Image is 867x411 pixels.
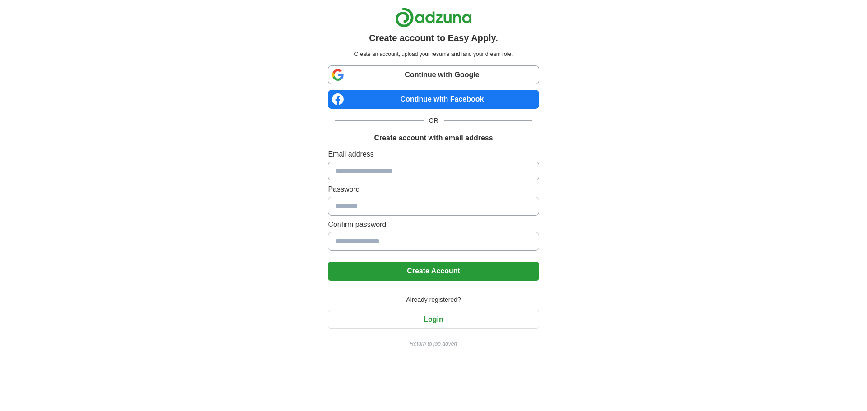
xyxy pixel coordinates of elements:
label: Email address [328,149,539,160]
a: Return to job advert [328,340,539,348]
label: Confirm password [328,219,539,230]
span: OR [424,116,444,125]
label: Password [328,184,539,195]
h1: Create account to Easy Apply. [369,31,498,45]
a: Continue with Facebook [328,90,539,109]
span: Already registered? [401,295,466,305]
button: Login [328,310,539,329]
a: Login [328,315,539,323]
button: Create Account [328,262,539,281]
p: Create an account, upload your resume and land your dream role. [330,50,537,58]
h1: Create account with email address [374,133,493,143]
img: Adzuna logo [395,7,472,28]
a: Continue with Google [328,65,539,84]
